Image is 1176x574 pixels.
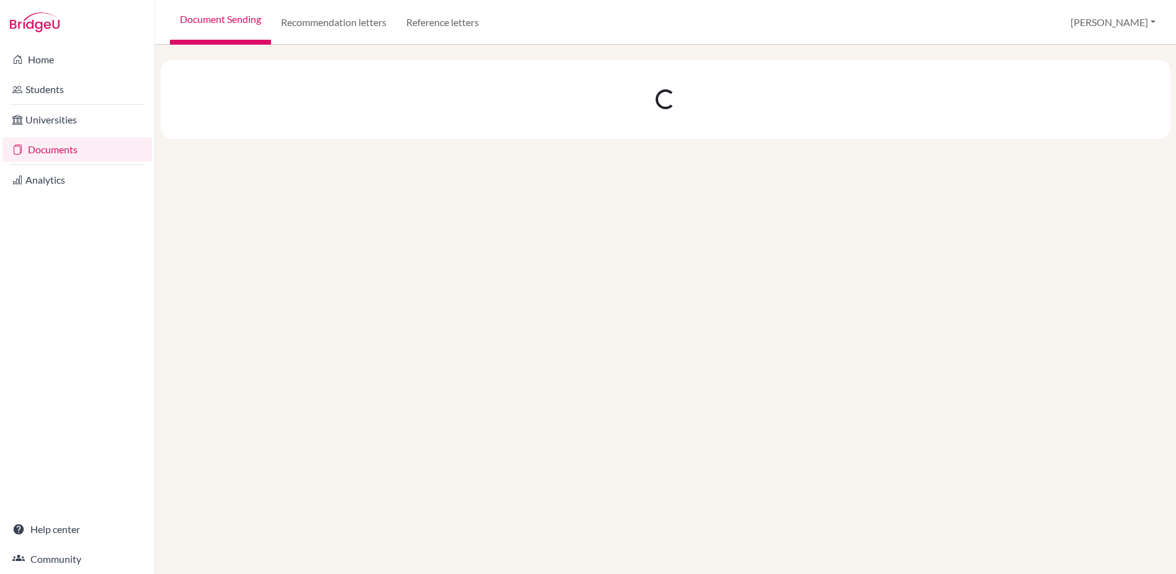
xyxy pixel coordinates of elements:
[2,517,152,542] a: Help center
[1065,11,1161,34] button: [PERSON_NAME]
[10,12,60,32] img: Bridge-U
[2,168,152,192] a: Analytics
[2,547,152,572] a: Community
[2,47,152,72] a: Home
[2,107,152,132] a: Universities
[2,77,152,102] a: Students
[2,137,152,162] a: Documents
